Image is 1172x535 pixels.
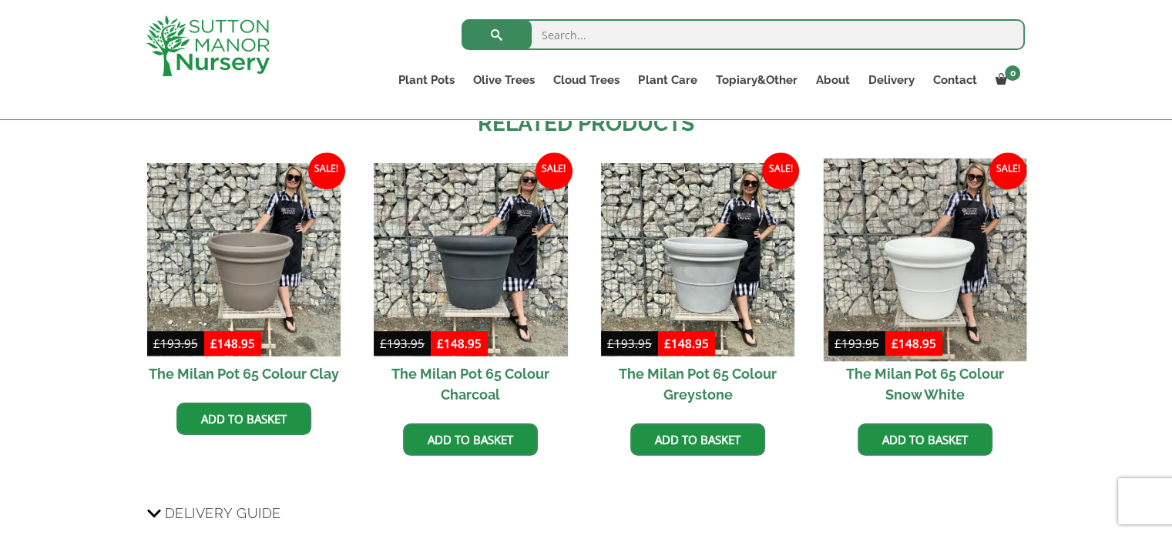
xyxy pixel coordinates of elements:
span: £ [607,336,614,351]
a: Olive Trees [464,69,544,91]
img: The Milan Pot 65 Colour Clay [147,163,341,356]
a: 0 [986,69,1025,91]
a: Plant Pots [389,69,464,91]
bdi: 193.95 [835,336,879,351]
bdi: 148.95 [210,336,255,351]
bdi: 193.95 [607,336,652,351]
a: Add to basket: “The Milan Pot 65 Colour Clay” [176,403,311,435]
h2: Related products [147,108,1026,140]
h2: The Milan Pot 65 Colour Snow White [828,356,1022,412]
a: Sale! The Milan Pot 65 Colour Charcoal [374,163,567,412]
a: Add to basket: “The Milan Pot 65 Colour Snow White” [858,423,992,456]
span: £ [664,336,671,351]
img: The Milan Pot 65 Colour Snow White [823,158,1026,361]
span: Sale! [308,152,345,189]
img: The Milan Pot 65 Colour Greystone [601,163,794,356]
input: Search... [462,19,1025,50]
a: Add to basket: “The Milan Pot 65 Colour Charcoal” [403,423,538,456]
h2: The Milan Pot 65 Colour Greystone [601,356,794,412]
img: logo [146,15,270,76]
bdi: 193.95 [153,336,198,351]
bdi: 148.95 [664,336,709,351]
span: Sale! [536,152,573,189]
a: Contact [923,69,986,91]
span: £ [210,336,217,351]
span: Delivery Guide [165,499,281,527]
h2: The Milan Pot 65 Colour Clay [147,356,341,391]
span: £ [437,336,444,351]
bdi: 193.95 [380,336,425,351]
a: Add to basket: “The Milan Pot 65 Colour Greystone” [630,423,765,456]
span: £ [380,336,387,351]
span: Sale! [762,152,799,189]
img: The Milan Pot 65 Colour Charcoal [374,163,567,356]
a: Plant Care [629,69,706,91]
bdi: 148.95 [437,336,482,351]
span: £ [892,336,898,351]
a: Delivery [858,69,923,91]
a: Cloud Trees [544,69,629,91]
h2: The Milan Pot 65 Colour Charcoal [374,356,567,412]
a: Sale! The Milan Pot 65 Colour Greystone [601,163,794,412]
a: About [806,69,858,91]
span: Sale! [989,152,1026,189]
span: 0 [1005,65,1020,81]
bdi: 148.95 [892,336,936,351]
a: Sale! The Milan Pot 65 Colour Snow White [828,163,1022,412]
span: £ [835,336,841,351]
a: Topiary&Other [706,69,806,91]
a: Sale! The Milan Pot 65 Colour Clay [147,163,341,391]
span: £ [153,336,160,351]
